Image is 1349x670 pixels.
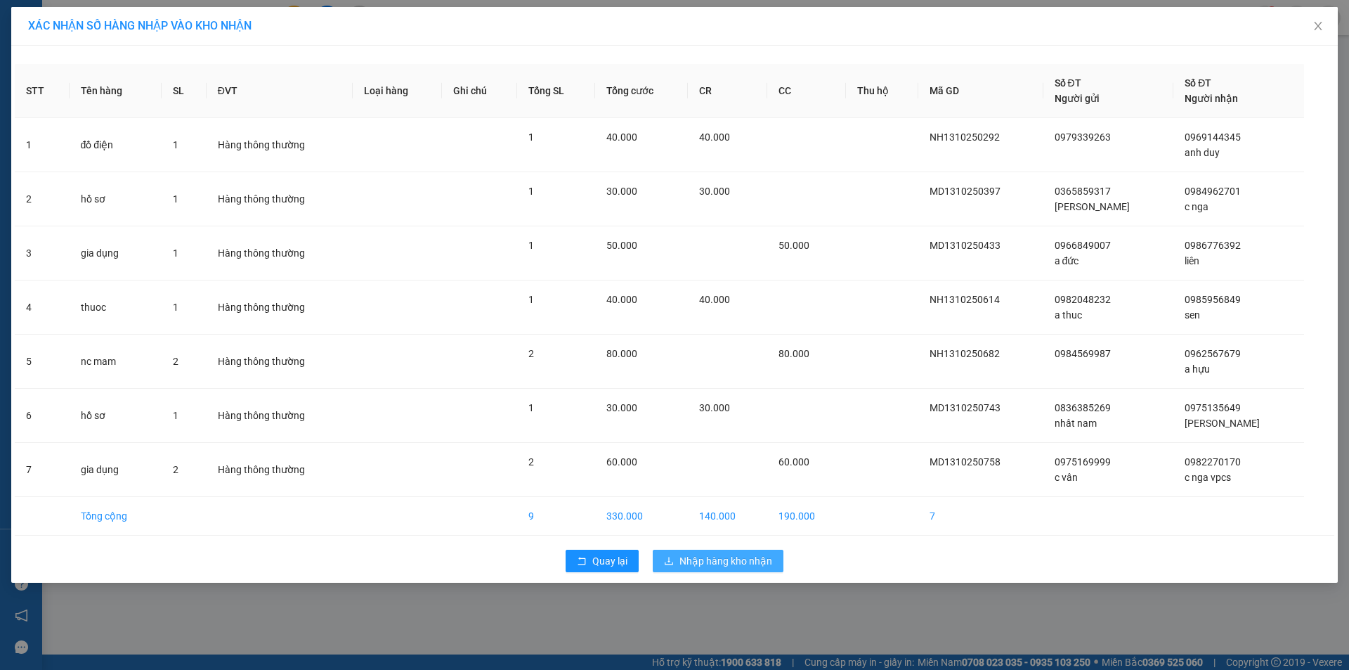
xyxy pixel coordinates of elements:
[930,131,1000,143] span: NH1310250292
[1055,456,1111,468] span: 0975169999
[173,410,178,421] span: 1
[70,172,162,226] td: hồ sơ
[207,389,353,443] td: Hàng thông thường
[699,186,730,197] span: 30.000
[15,172,70,226] td: 2
[528,131,534,143] span: 1
[15,118,70,172] td: 1
[70,64,162,118] th: Tên hàng
[1055,255,1079,266] span: a đức
[15,226,70,281] td: 3
[930,186,1001,197] span: MD1310250397
[207,281,353,335] td: Hàng thông thường
[592,553,627,569] span: Quay lại
[528,186,534,197] span: 1
[664,556,674,567] span: download
[595,64,688,118] th: Tổng cước
[930,402,1001,413] span: MD1310250743
[1312,20,1324,32] span: close
[207,118,353,172] td: Hàng thông thường
[207,226,353,281] td: Hàng thông thường
[1185,240,1241,251] span: 0986776392
[1185,402,1241,413] span: 0975135649
[930,348,1000,359] span: NH1310250682
[930,294,1000,305] span: NH1310250614
[70,443,162,497] td: gia dụng
[1055,348,1111,359] span: 0984569987
[767,64,846,118] th: CC
[1185,294,1241,305] span: 0985956849
[699,294,730,305] span: 40.000
[1298,7,1338,46] button: Close
[699,402,730,413] span: 30.000
[1055,201,1130,212] span: [PERSON_NAME]
[173,356,178,367] span: 2
[688,64,767,118] th: CR
[517,497,595,536] td: 9
[173,139,178,150] span: 1
[699,131,730,143] span: 40.000
[1185,255,1199,266] span: liên
[606,294,637,305] span: 40.000
[1185,186,1241,197] span: 0984962701
[606,240,637,251] span: 50.000
[528,402,534,413] span: 1
[528,294,534,305] span: 1
[595,497,688,536] td: 330.000
[1185,77,1211,89] span: Số ĐT
[173,302,178,313] span: 1
[15,443,70,497] td: 7
[15,281,70,335] td: 4
[207,335,353,389] td: Hàng thông thường
[606,186,637,197] span: 30.000
[606,348,637,359] span: 80.000
[207,64,353,118] th: ĐVT
[778,240,809,251] span: 50.000
[767,497,846,536] td: 190.000
[173,464,178,475] span: 2
[918,64,1043,118] th: Mã GD
[1185,147,1220,158] span: anh duy
[1055,131,1111,143] span: 0979339263
[528,240,534,251] span: 1
[577,556,587,567] span: rollback
[7,76,30,146] img: logo
[70,118,162,172] td: đồ điện
[1055,309,1082,321] span: a thuc
[846,64,918,118] th: Thu hộ
[778,348,809,359] span: 80.000
[1185,201,1208,212] span: c nga
[28,19,252,32] span: XÁC NHẬN SỐ HÀNG NHẬP VÀO KHO NHẬN
[1185,472,1231,483] span: c nga vpcs
[70,335,162,389] td: nc mam
[1055,77,1081,89] span: Số ĐT
[1185,131,1241,143] span: 0969144345
[70,389,162,443] td: hồ sơ
[653,550,783,572] button: downloadNhập hàng kho nhận
[15,335,70,389] td: 5
[33,60,137,108] span: [GEOGRAPHIC_DATA], [GEOGRAPHIC_DATA] ↔ [GEOGRAPHIC_DATA]
[1055,402,1111,413] span: 0836385269
[1185,363,1210,375] span: a hựu
[1055,240,1111,251] span: 0966849007
[1185,348,1241,359] span: 0962567679
[1185,456,1241,468] span: 0982270170
[1185,309,1200,321] span: sen
[1055,418,1097,429] span: nhât nam
[70,497,162,536] td: Tổng cộng
[70,226,162,281] td: gia dụng
[1185,418,1260,429] span: [PERSON_NAME]
[70,281,162,335] td: thuoc
[162,64,207,118] th: SL
[606,456,637,468] span: 60.000
[528,348,534,359] span: 2
[566,550,639,572] button: rollbackQuay lại
[528,456,534,468] span: 2
[35,11,136,57] strong: CHUYỂN PHÁT NHANH AN PHÚ QUÝ
[207,172,353,226] td: Hàng thông thường
[930,240,1001,251] span: MD1310250433
[517,64,595,118] th: Tổng SL
[1055,472,1078,483] span: c vân
[1055,186,1111,197] span: 0365859317
[15,64,70,118] th: STT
